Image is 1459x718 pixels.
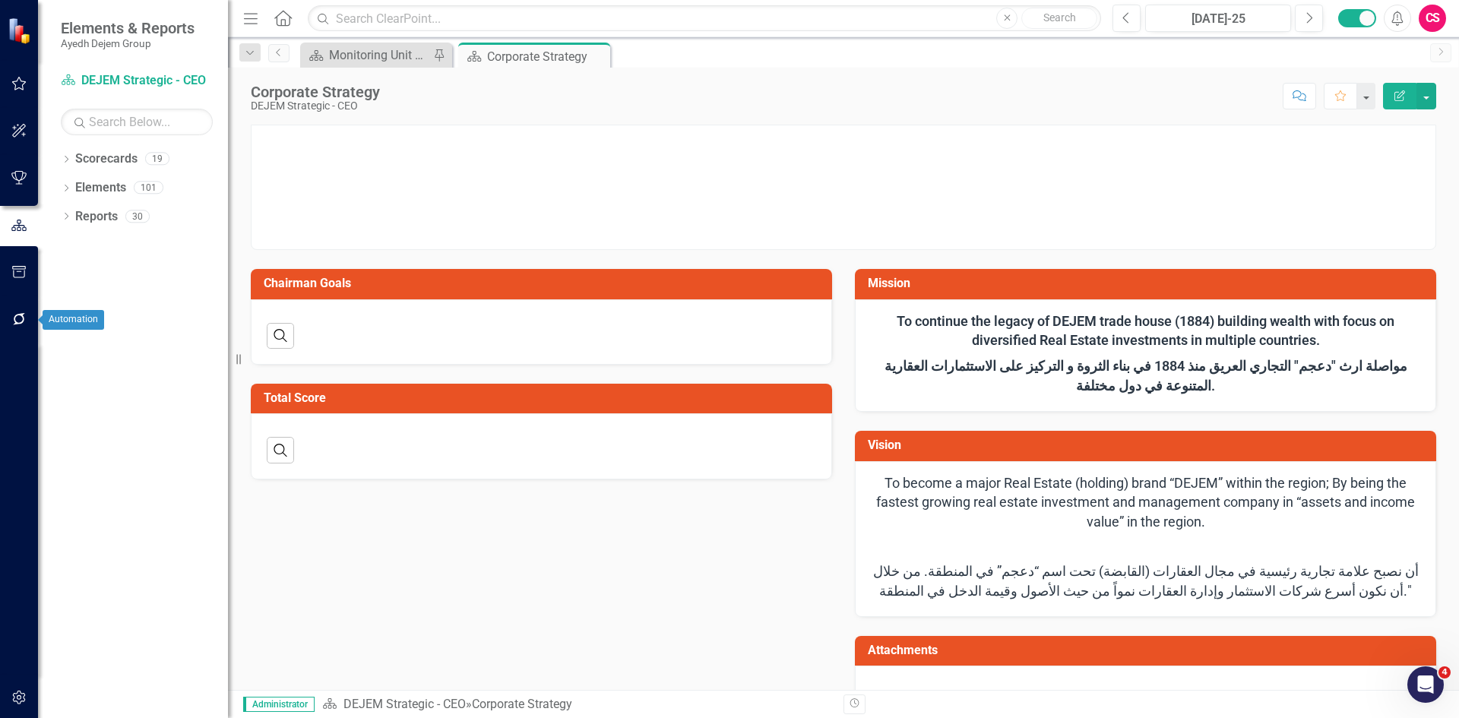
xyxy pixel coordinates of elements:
[1021,8,1097,29] button: Search
[61,19,195,37] span: Elements & Reports
[1407,666,1444,703] iframe: Intercom live chat
[1145,5,1291,32] button: [DATE]-25
[61,109,213,135] input: Search Below...
[868,277,1429,290] h3: Mission
[1438,666,1451,678] span: 4
[8,17,34,44] img: ClearPoint Strategy
[1419,5,1446,32] button: CS
[125,210,150,223] div: 30
[75,150,138,168] a: Scorecards
[264,277,824,290] h3: Chairman Goals
[61,72,213,90] a: DEJEM Strategic - CEO
[1043,11,1076,24] span: Search
[329,46,429,65] div: Monitoring Unit KPI Report
[487,47,606,66] div: Corporate Strategy
[322,696,832,713] div: »
[885,358,1407,394] strong: مواصلة ارث "دعجم" التجاري العريق منذ 1884 في بناء الثروة و التركيز على الاستثمارات العقارية المتن...
[264,391,824,405] h3: Total Score
[868,438,1429,452] h3: Vision
[304,46,429,65] a: Monitoring Unit KPI Report
[343,697,466,711] a: DEJEM Strategic - CEO
[797,125,891,249] img: mceclip0%20v10.png
[1150,10,1286,28] div: [DATE]-25
[897,313,1394,349] strong: To continue the legacy of DEJEM trade house (1884) building wealth with focus on diversified Real...
[43,310,104,330] div: Automation
[308,5,1101,32] input: Search ClearPoint...
[868,644,1429,657] h3: Attachments
[243,697,315,712] span: Administrator
[145,153,169,166] div: 19
[876,475,1415,530] span: To become a major Real Estate (holding) brand “DEJEM” within the region; By being the fastest gro...
[61,37,195,49] small: Ayedh Dejem Group
[472,697,572,711] div: Corporate Strategy
[75,179,126,197] a: Elements
[75,208,118,226] a: Reports
[134,182,163,195] div: 101
[251,100,380,112] div: DEJEM Strategic - CEO
[251,84,380,100] div: Corporate Strategy
[873,563,1419,599] span: أن نصبح علامة تجارية رئيسية في مجال العقارات (القابضة) تحت اسم “دعجم” في المنطقة. من خلال أن نكون...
